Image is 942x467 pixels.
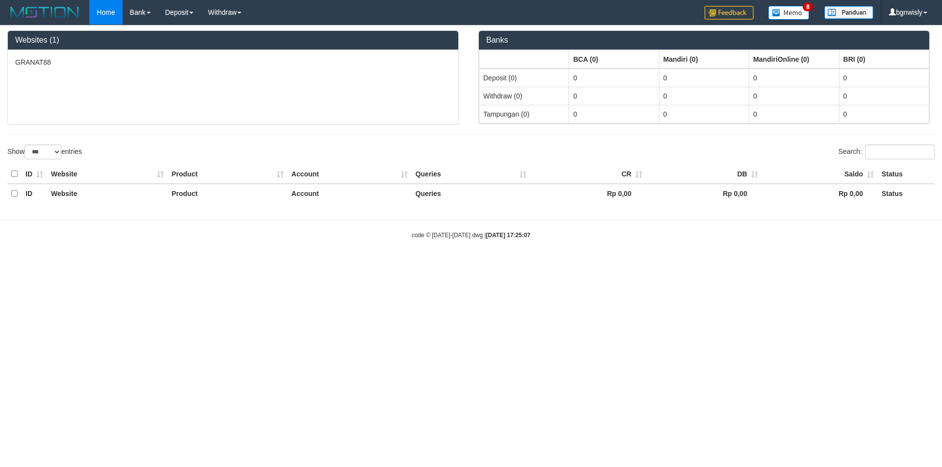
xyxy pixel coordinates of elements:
[168,165,288,184] th: Product
[878,184,935,203] th: Status
[412,232,530,239] small: code © [DATE]-[DATE] dwg |
[824,6,873,19] img: panduan.png
[646,165,762,184] th: DB
[803,2,813,11] span: 8
[168,184,288,203] th: Product
[749,105,839,123] td: 0
[15,36,451,45] h3: Websites (1)
[22,184,47,203] th: ID
[486,232,530,239] strong: [DATE] 17:25:07
[530,165,646,184] th: CR
[569,69,659,87] td: 0
[839,105,929,123] td: 0
[659,87,749,105] td: 0
[7,5,82,20] img: MOTION_logo.png
[15,57,451,67] p: GRANAT88
[569,50,659,69] th: Group: activate to sort column ascending
[486,36,922,45] h3: Banks
[878,165,935,184] th: Status
[479,87,569,105] td: Withdraw (0)
[659,69,749,87] td: 0
[288,165,412,184] th: Account
[412,184,530,203] th: Queries
[839,87,929,105] td: 0
[705,6,754,20] img: Feedback.jpg
[7,145,82,159] label: Show entries
[659,50,749,69] th: Group: activate to sort column ascending
[288,184,412,203] th: Account
[47,165,168,184] th: Website
[47,184,168,203] th: Website
[412,165,530,184] th: Queries
[865,145,935,159] input: Search:
[22,165,47,184] th: ID
[762,184,878,203] th: Rp 0,00
[749,69,839,87] td: 0
[530,184,646,203] th: Rp 0,00
[569,87,659,105] td: 0
[749,50,839,69] th: Group: activate to sort column ascending
[838,145,935,159] label: Search:
[762,165,878,184] th: Saldo
[839,50,929,69] th: Group: activate to sort column ascending
[749,87,839,105] td: 0
[569,105,659,123] td: 0
[479,50,569,69] th: Group: activate to sort column ascending
[479,69,569,87] td: Deposit (0)
[659,105,749,123] td: 0
[646,184,762,203] th: Rp 0,00
[25,145,61,159] select: Showentries
[839,69,929,87] td: 0
[479,105,569,123] td: Tampungan (0)
[768,6,810,20] img: Button%20Memo.svg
